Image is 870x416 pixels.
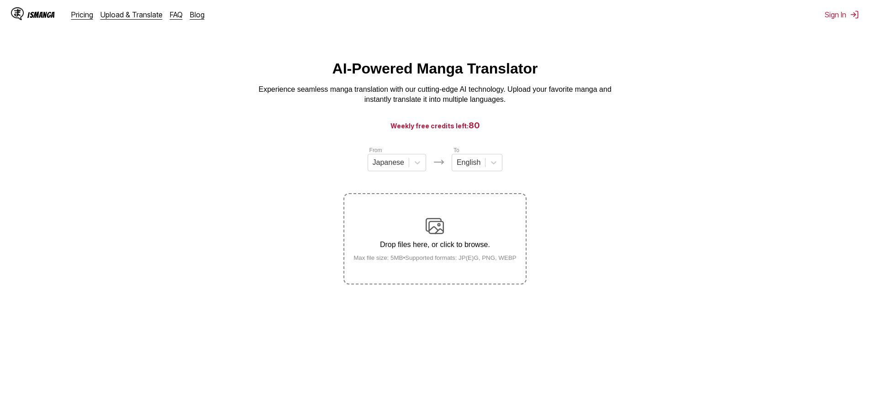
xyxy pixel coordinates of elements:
[433,157,444,168] img: Languages icon
[71,10,93,19] a: Pricing
[469,121,480,130] span: 80
[170,10,183,19] a: FAQ
[27,11,55,19] div: IsManga
[11,7,24,20] img: IsManga Logo
[100,10,163,19] a: Upload & Translate
[369,147,382,153] label: From
[453,147,459,153] label: To
[11,7,71,22] a: IsManga LogoIsManga
[825,10,859,19] button: Sign In
[332,60,538,77] h1: AI-Powered Manga Translator
[253,84,618,105] p: Experience seamless manga translation with our cutting-edge AI technology. Upload your favorite m...
[346,241,524,249] p: Drop files here, or click to browse.
[346,254,524,261] small: Max file size: 5MB • Supported formats: JP(E)G, PNG, WEBP
[850,10,859,19] img: Sign out
[190,10,205,19] a: Blog
[22,120,848,131] h3: Weekly free credits left:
